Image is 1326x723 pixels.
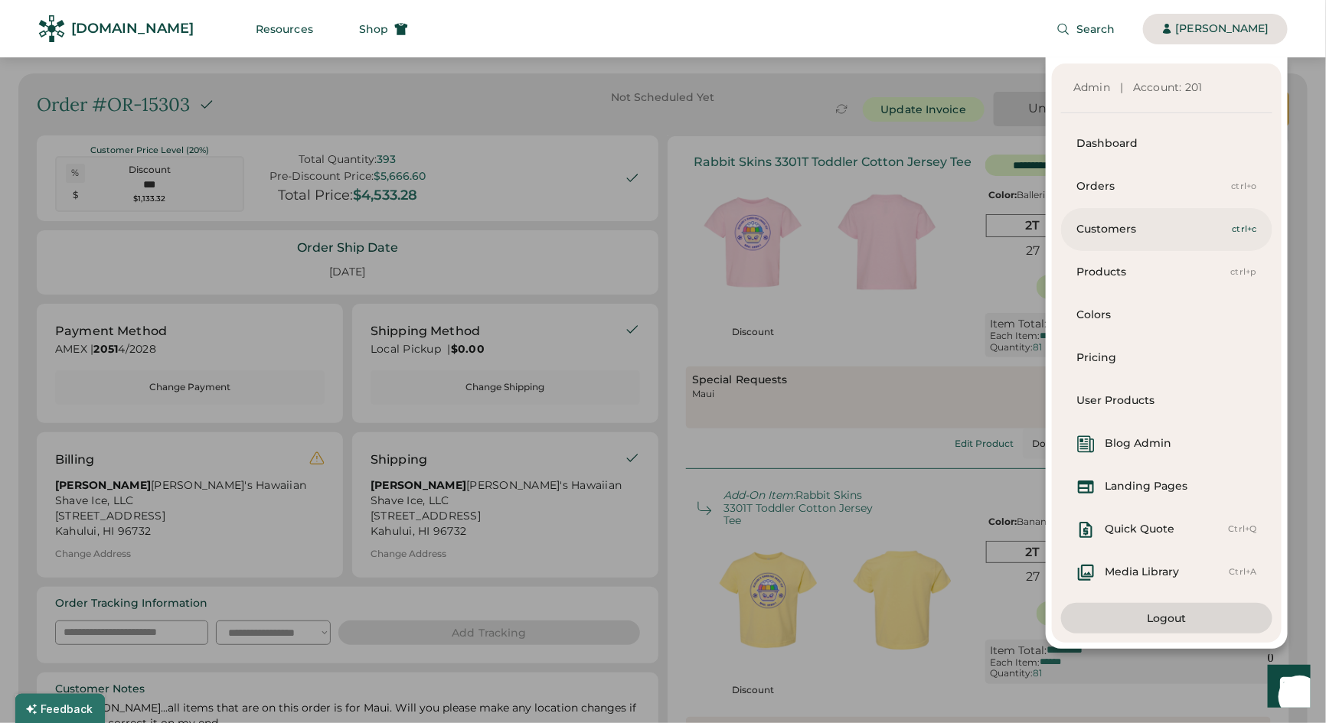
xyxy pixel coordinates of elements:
[1076,393,1257,409] div: User Products
[1076,222,1233,237] div: Customers
[1105,565,1179,580] div: Media Library
[359,24,388,34] span: Shop
[1061,603,1272,633] button: Logout
[1253,654,1319,720] iframe: Front Chat
[1076,265,1231,280] div: Products
[71,19,194,38] div: [DOMAIN_NAME]
[1176,21,1269,37] div: [PERSON_NAME]
[1233,223,1258,236] div: ctrl+c
[237,14,331,44] button: Resources
[1076,136,1257,151] div: Dashboard
[1105,479,1187,494] div: Landing Pages
[1105,522,1174,537] div: Quick Quote
[1232,181,1258,193] div: ctrl+o
[1231,266,1258,278] div: ctrl+p
[1076,350,1257,366] div: Pricing
[1073,80,1260,96] div: Admin | Account: 201
[1105,436,1171,451] div: Blog Admin
[1229,523,1258,536] div: Ctrl+Q
[1076,24,1115,34] span: Search
[38,15,65,42] img: Rendered Logo - Screens
[341,14,426,44] button: Shop
[1230,566,1258,578] div: Ctrl+A
[1076,179,1232,194] div: Orders
[1038,14,1134,44] button: Search
[1076,308,1257,323] div: Colors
